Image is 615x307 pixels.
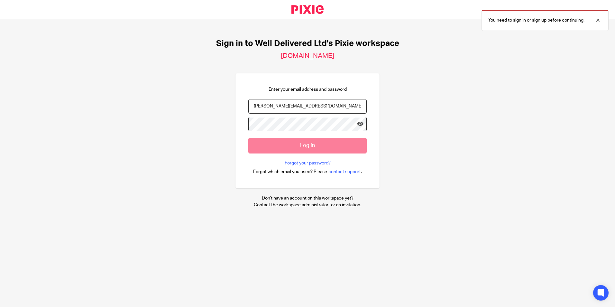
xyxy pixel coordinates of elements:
[248,99,367,114] input: name@example.com
[253,168,362,175] div: .
[285,160,331,166] a: Forgot your password?
[248,138,367,153] input: Log in
[216,39,399,49] h1: Sign in to Well Delivered Ltd's Pixie workspace
[269,86,347,93] p: Enter your email address and password
[253,169,327,175] span: Forgot which email you used? Please
[254,202,361,208] p: Contact the workspace administrator for an invitation.
[488,17,584,23] p: You need to sign in or sign up before continuing.
[254,195,361,201] p: Don't have an account on this workspace yet?
[281,52,334,60] h2: [DOMAIN_NAME]
[328,169,361,175] span: contact support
